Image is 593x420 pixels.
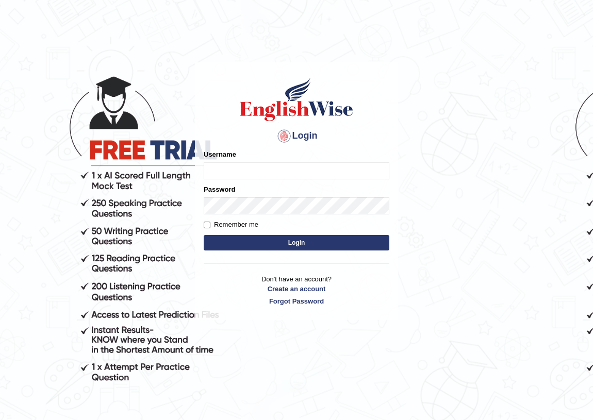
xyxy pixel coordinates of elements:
[204,184,235,194] label: Password
[204,235,389,250] button: Login
[204,128,389,144] h4: Login
[204,222,210,228] input: Remember me
[204,274,389,306] p: Don't have an account?
[204,220,258,230] label: Remember me
[204,296,389,306] a: Forgot Password
[204,284,389,294] a: Create an account
[204,149,236,159] label: Username
[238,76,355,123] img: Logo of English Wise sign in for intelligent practice with AI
